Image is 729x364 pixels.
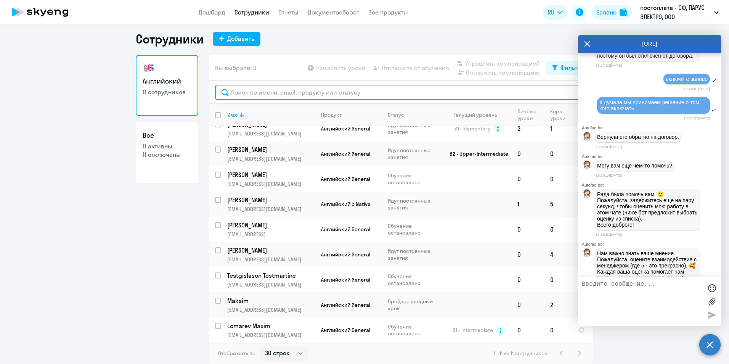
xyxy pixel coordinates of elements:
td: 0 [511,267,544,292]
a: Отчеты [278,8,299,16]
td: 0 [544,166,572,192]
p: Обучение остановлено [388,172,440,186]
div: Текущий уровень [454,111,497,118]
p: Идут постоянные занятия [388,147,440,161]
span: Отображать по: [218,350,257,357]
p: Lomarev Maxim [227,322,313,330]
button: Фильтр [546,61,587,75]
div: Autofaq bot [582,183,721,187]
time: 15:24:01[DATE] [684,87,710,91]
p: Вернула его обратно на договор. [597,134,679,140]
time: 15:17:33[DATE] [596,63,622,68]
time: 15:24:27[DATE] [684,116,710,120]
p: Идут постоянные занятия [388,197,440,211]
img: english [143,62,155,74]
td: 0 [544,317,572,343]
td: 3 [511,116,544,141]
span: Английский General [321,276,370,283]
td: 0 [511,317,544,343]
p: [EMAIL_ADDRESS][DOMAIN_NAME] [227,256,315,263]
p: [EMAIL_ADDRESS][DOMAIN_NAME] [227,155,315,162]
p: [EMAIL_ADDRESS] [227,231,315,238]
td: B2 - Upper-Intermediate [440,141,511,166]
p: [PERSON_NAME] [227,196,313,204]
span: Английский General [321,176,370,182]
p: Могу вам еще чем-то помочь? [597,163,672,169]
p: 11 отключены [143,150,191,159]
a: Lomarev Maxim [227,322,315,330]
td: 0 [511,217,544,242]
div: Autofaq bot [582,154,721,159]
span: A1 - Elementary [455,125,490,132]
a: [PERSON_NAME] [227,171,315,179]
div: Продукт [321,111,381,118]
a: Testgislason Testmartine [227,271,315,280]
p: Обучение остановлено [388,323,440,337]
div: Autofaq bot [582,126,721,130]
a: Maksim [227,296,315,305]
time: 15:25:07[DATE] [596,145,622,149]
div: Текущий уровень [446,111,511,118]
p: [EMAIL_ADDRESS][DOMAIN_NAME] [227,281,315,288]
div: Имя [227,111,237,118]
div: Личные уроки [517,108,544,122]
p: Пройден вводный урок [388,298,440,312]
div: Autofaq bot [582,242,721,246]
p: [PERSON_NAME] [227,145,313,154]
a: Английский11 сотрудников [136,55,198,116]
div: Статус [388,111,440,118]
a: Все11 активны11 отключены [136,122,198,183]
p: [EMAIL_ADDRESS][DOMAIN_NAME] [227,130,315,137]
a: [PERSON_NAME] [227,145,315,154]
div: Добавить [227,34,254,43]
p: Рада была помочь вам. 🙂 Пожалуйста, задержитесь еще на пару секунд, чтобы оценить мою работу в эт... [597,191,698,228]
h3: Все [143,130,191,140]
time: 15:30:14[DATE] [596,173,622,177]
p: [PERSON_NAME] [227,171,313,179]
p: Testgislason Testmartine [227,271,313,280]
img: bot avatar [582,248,592,259]
img: balance [620,8,627,16]
img: bot avatar [582,189,592,200]
button: Балансbalance [592,5,632,20]
p: [EMAIL_ADDRESS][DOMAIN_NAME] [227,206,315,213]
p: постоплата - СФ, ПАРУС ЭЛЕКТРО, ООО [640,3,711,21]
img: bot avatar [582,132,592,143]
div: Статус [388,111,404,118]
p: Обучение остановлено [388,222,440,236]
button: Добавить [213,32,260,46]
a: Дашборд [199,8,225,16]
span: 1 - 11 из 11 сотрудников [494,350,548,357]
td: 1 [544,116,572,141]
div: Корп. уроки [550,108,572,122]
span: я думала мы принимаем решение о том кого включать [599,99,701,111]
div: Личные уроки [517,108,539,122]
p: Идут постоянные занятия [388,248,440,261]
span: включите заново [666,76,708,82]
span: Английский General [321,226,370,233]
span: Английский General [321,251,370,258]
a: Сотрудники [234,8,269,16]
p: Maksim [227,296,313,305]
td: 5 [544,192,572,217]
p: [PERSON_NAME] [227,246,313,254]
td: 0 [511,141,544,166]
span: Английский с Native [321,201,371,208]
button: RU [542,5,567,20]
span: Английский General [321,150,370,157]
td: 0 [544,217,572,242]
p: [EMAIL_ADDRESS][DOMAIN_NAME] [227,180,315,187]
td: 0 [544,141,572,166]
a: Документооборот [308,8,359,16]
a: [PERSON_NAME] [227,221,315,229]
p: [EMAIL_ADDRESS][DOMAIN_NAME] [227,306,315,313]
div: Корп. уроки [550,108,567,122]
p: 11 активны [143,142,191,150]
p: 11 сотрудников [143,88,191,96]
div: Фильтр [560,63,581,72]
span: Вы выбрали: 0 [215,63,257,72]
span: Английский General [321,301,370,308]
td: 0 [511,166,544,192]
span: Нам важно знать ваше мнение. Пожалуйста, оцените взаимодействие с менеджером (где 5 - это прекрас... [597,250,698,281]
td: 4 [544,242,572,267]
